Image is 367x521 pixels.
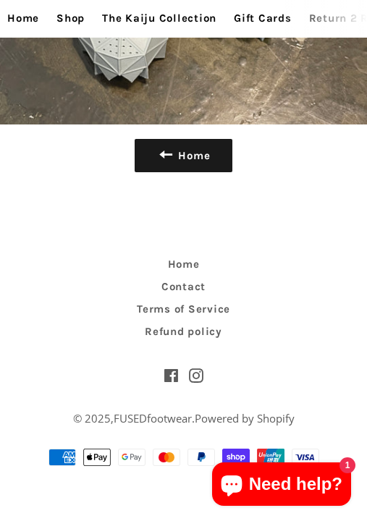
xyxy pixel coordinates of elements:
[14,410,353,427] span: © 2025, .
[178,149,210,162] span: Home
[135,139,233,172] a: Home
[14,298,353,321] a: Terms of Service
[14,321,353,343] a: Refund policy
[208,462,355,509] inbox-online-store-chat: Shopify online store chat
[14,276,353,298] a: Contact
[14,253,353,276] a: Home
[195,411,295,425] a: Powered by Shopify
[114,411,192,425] a: FUSEDfootwear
